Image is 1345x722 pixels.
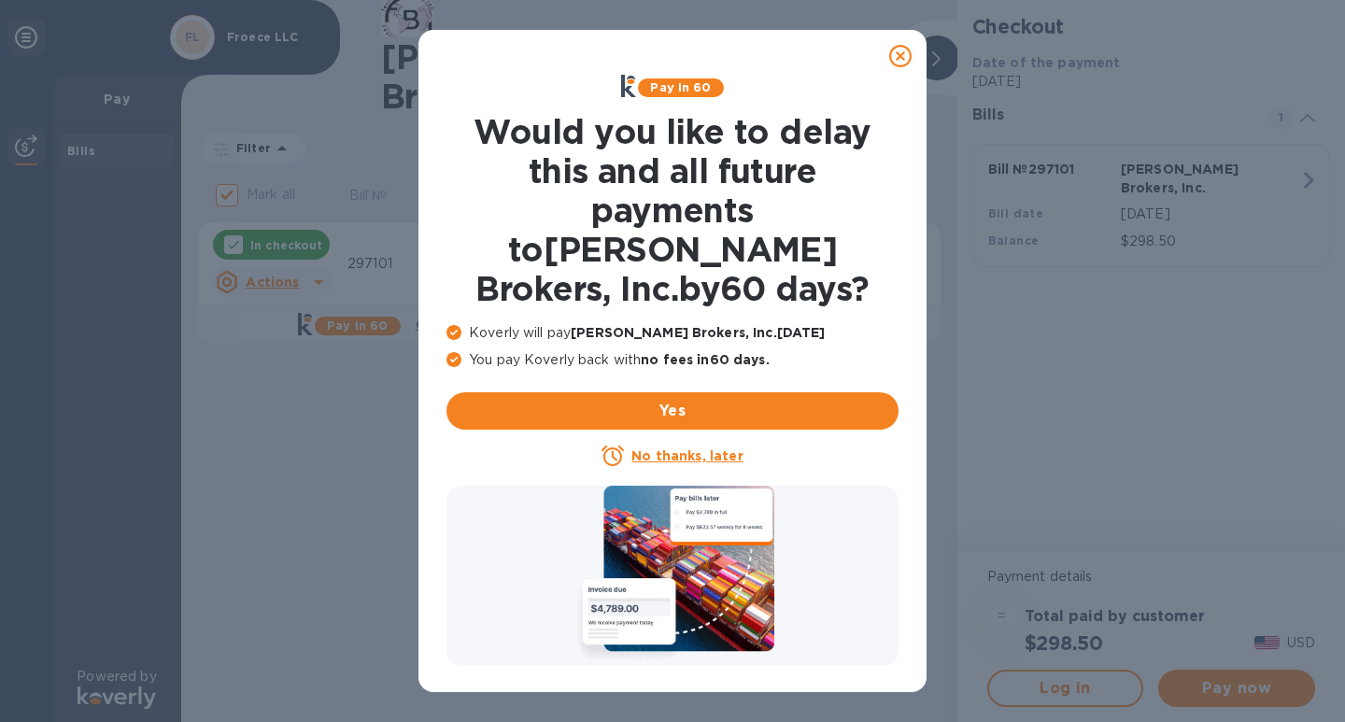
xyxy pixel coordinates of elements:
p: You pay Koverly back with [446,350,899,370]
h1: Would you like to delay this and all future payments to [PERSON_NAME] Brokers, Inc. by 60 days ? [446,112,899,308]
b: no fees in 60 days . [641,352,769,367]
b: [PERSON_NAME] Brokers, Inc. [DATE] [571,325,825,340]
span: Yes [461,400,884,422]
b: Pay in 60 [650,80,711,94]
u: No thanks, later [631,448,743,463]
p: Koverly will pay [446,323,899,343]
button: Yes [446,392,899,430]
